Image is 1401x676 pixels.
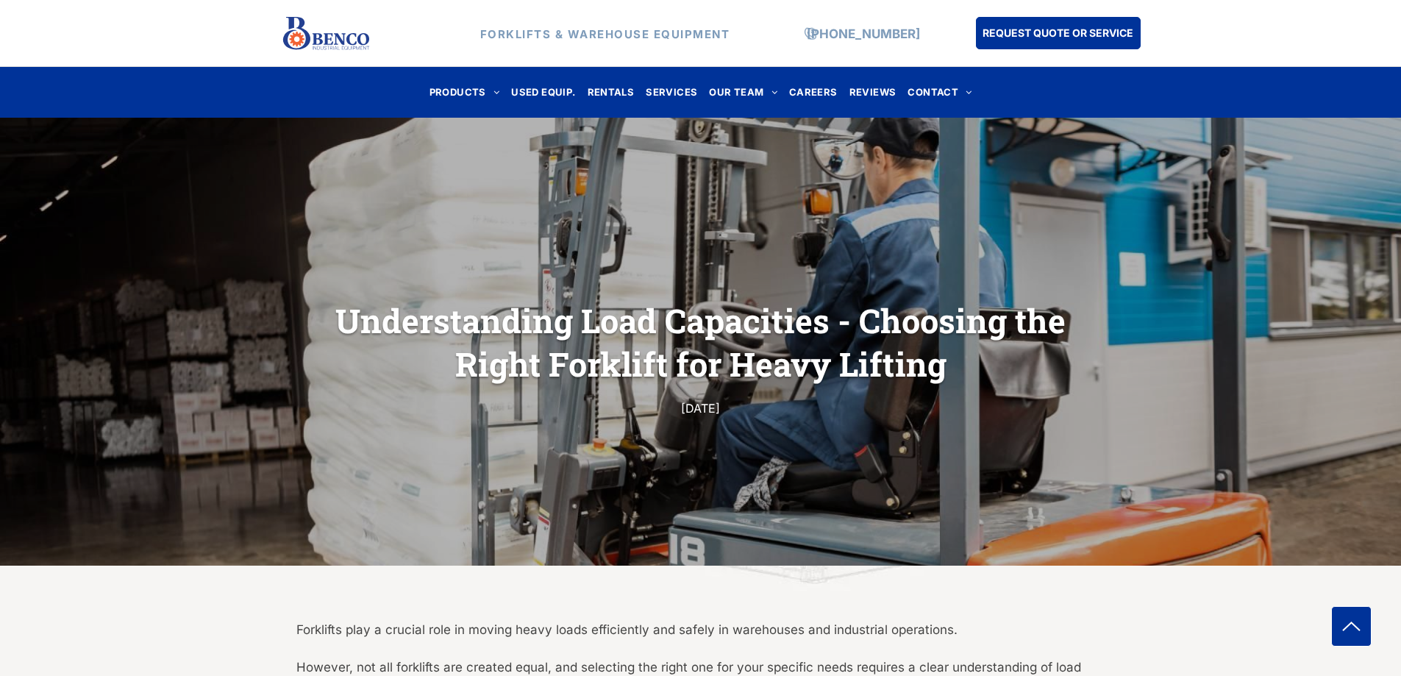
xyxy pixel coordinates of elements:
a: CONTACT [902,82,977,102]
span: REQUEST QUOTE OR SERVICE [983,19,1133,46]
a: CAREERS [783,82,844,102]
a: REQUEST QUOTE OR SERVICE [976,17,1141,49]
strong: FORKLIFTS & WAREHOUSE EQUIPMENT [480,26,730,40]
a: RENTALS [582,82,641,102]
a: [PHONE_NUMBER] [807,26,920,40]
a: OUR TEAM [703,82,783,102]
span: Forklifts play a crucial role in moving heavy loads efficiently and safely in warehouses and indu... [296,622,958,637]
h1: Understanding Load Capacities - Choosing the Right Forklift for Heavy Lifting [296,297,1105,387]
div: [DATE] [427,398,974,419]
a: USED EQUIP. [505,82,581,102]
a: SERVICES [640,82,703,102]
a: PRODUCTS [424,82,506,102]
a: REVIEWS [844,82,902,102]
